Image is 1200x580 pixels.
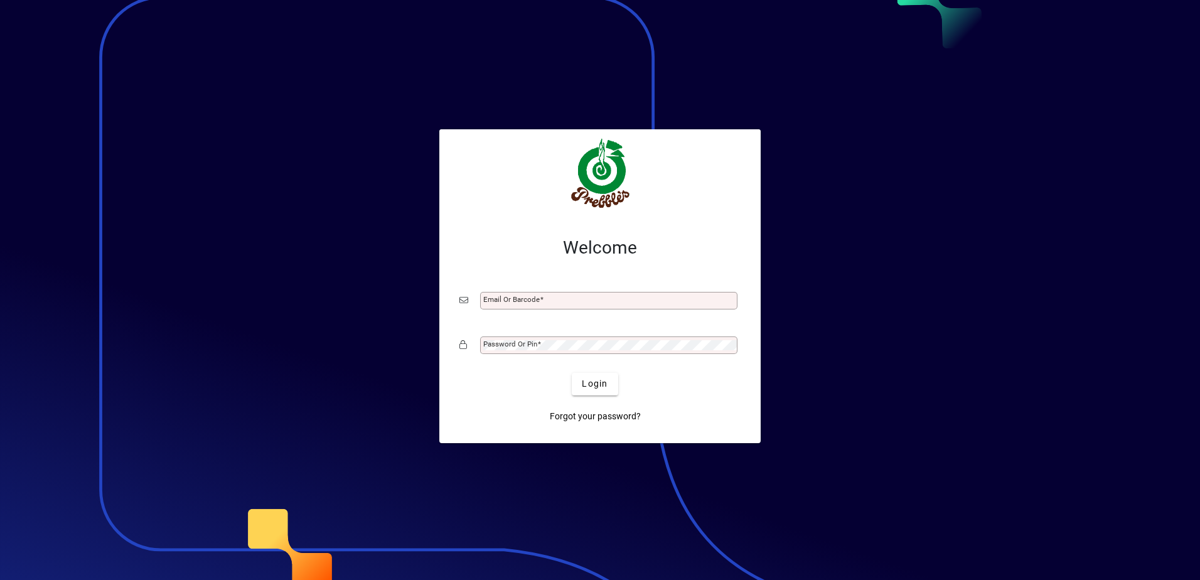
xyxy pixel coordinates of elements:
span: Forgot your password? [550,410,641,423]
h2: Welcome [459,237,741,259]
a: Forgot your password? [545,405,646,428]
button: Login [572,373,618,395]
mat-label: Password or Pin [483,340,537,348]
mat-label: Email or Barcode [483,295,540,304]
span: Login [582,377,608,390]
